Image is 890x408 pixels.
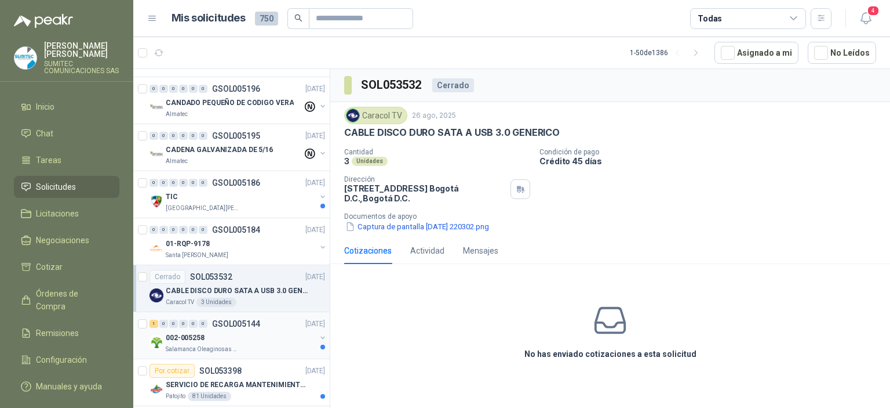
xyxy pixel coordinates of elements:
[14,47,37,69] img: Company Logo
[212,179,260,187] p: GSOL005186
[199,179,207,187] div: 0
[412,110,456,121] p: 26 ago, 2025
[36,154,61,167] span: Tareas
[149,129,327,166] a: 0 0 0 0 0 0 GSOL005195[DATE] Company LogoCADENA GALVANIZADA DE 5/16Almatec
[539,156,885,166] p: Crédito 45 días
[149,382,163,396] img: Company Logo
[188,392,231,401] div: 81 Unidades
[305,319,325,330] p: [DATE]
[14,256,119,278] a: Cotizar
[166,345,239,354] p: Salamanca Oleaginosas SAS
[361,76,423,94] h3: SOL053532
[432,78,474,92] div: Cerrado
[166,145,273,156] p: CADENA GALVANIZADA DE 5/16
[166,98,294,109] p: CANDADO PEQUEÑO DE CODIGO VERA
[179,132,188,140] div: 0
[169,320,178,328] div: 0
[199,367,242,375] p: SOL053398
[212,132,260,140] p: GSOL005195
[36,287,108,313] span: Órdenes de Compra
[539,148,885,156] p: Condición de pago
[630,44,705,62] div: 1 - 50 de 1386
[352,157,388,166] div: Unidades
[463,244,498,257] div: Mensajes
[169,132,178,140] div: 0
[36,353,87,366] span: Configuración
[14,14,73,28] img: Logo peakr
[305,131,325,142] p: [DATE]
[149,335,163,349] img: Company Logo
[36,100,54,113] span: Inicio
[305,225,325,236] p: [DATE]
[36,127,53,140] span: Chat
[14,283,119,317] a: Órdenes de Compra
[159,226,168,234] div: 0
[36,234,89,247] span: Negociaciones
[179,226,188,234] div: 0
[344,107,407,124] div: Caracol TV
[149,82,327,119] a: 0 0 0 0 0 0 GSOL005196[DATE] Company LogoCANDADO PEQUEÑO DE CODIGO VERAAlmatec
[14,149,119,171] a: Tareas
[855,8,876,29] button: 4
[36,327,79,340] span: Remisiones
[189,132,198,140] div: 0
[212,320,260,328] p: GSOL005144
[166,110,188,119] p: Almatec
[199,85,207,93] div: 0
[149,270,185,284] div: Cerrado
[305,84,325,95] p: [DATE]
[149,223,327,260] a: 0 0 0 0 0 0 GSOL005184[DATE] Company Logo01-RQP-9178Santa [PERSON_NAME]
[169,179,178,187] div: 0
[410,244,444,257] div: Actividad
[36,261,63,273] span: Cotizar
[149,226,158,234] div: 0
[524,348,696,360] h3: No has enviado cotizaciones a esta solicitud
[36,380,102,393] span: Manuales y ayuda
[14,322,119,344] a: Remisiones
[149,364,195,378] div: Por cotizar
[149,176,327,213] a: 0 0 0 0 0 0 GSOL005186[DATE] Company LogoTIC[GEOGRAPHIC_DATA][PERSON_NAME]
[189,320,198,328] div: 0
[149,317,327,354] a: 1 0 0 0 0 0 GSOL005144[DATE] Company Logo002-005258Salamanca Oleaginosas SAS
[212,226,260,234] p: GSOL005184
[344,127,560,139] p: CABLE DISCO DURO SATA A USB 3.0 GENERICO
[344,244,392,257] div: Cotizaciones
[149,320,158,328] div: 1
[14,229,119,251] a: Negociaciones
[212,85,260,93] p: GSOL005196
[714,42,798,64] button: Asignado a mi
[36,180,76,193] span: Solicitudes
[14,375,119,398] a: Manuales y ayuda
[867,5,880,16] span: 4
[190,273,232,281] p: SOL053532
[149,288,163,302] img: Company Logo
[189,85,198,93] div: 0
[166,251,228,260] p: Santa [PERSON_NAME]
[166,157,188,166] p: Almatec
[149,241,163,255] img: Company Logo
[149,194,163,208] img: Company Logo
[166,333,205,344] p: 002-005258
[133,359,330,406] a: Por cotizarSOL053398[DATE] Company LogoSERVICIO DE RECARGA MANTENIMIENTO Y PRESTAMOS DE EXTINTORE...
[294,14,302,22] span: search
[346,109,359,122] img: Company Logo
[344,156,349,166] p: 3
[698,12,722,25] div: Todas
[255,12,278,26] span: 750
[344,183,506,203] p: [STREET_ADDRESS] Bogotá D.C. , Bogotá D.C.
[14,349,119,371] a: Configuración
[149,179,158,187] div: 0
[36,207,79,220] span: Licitaciones
[14,96,119,118] a: Inicio
[166,192,178,203] p: TIC
[14,122,119,145] a: Chat
[169,226,178,234] div: 0
[179,179,188,187] div: 0
[14,176,119,198] a: Solicitudes
[149,100,163,114] img: Company Logo
[172,10,246,27] h1: Mis solicitudes
[166,204,239,213] p: [GEOGRAPHIC_DATA][PERSON_NAME]
[305,178,325,189] p: [DATE]
[44,60,119,74] p: SUMITEC COMUNICACIONES SAS
[149,147,163,161] img: Company Logo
